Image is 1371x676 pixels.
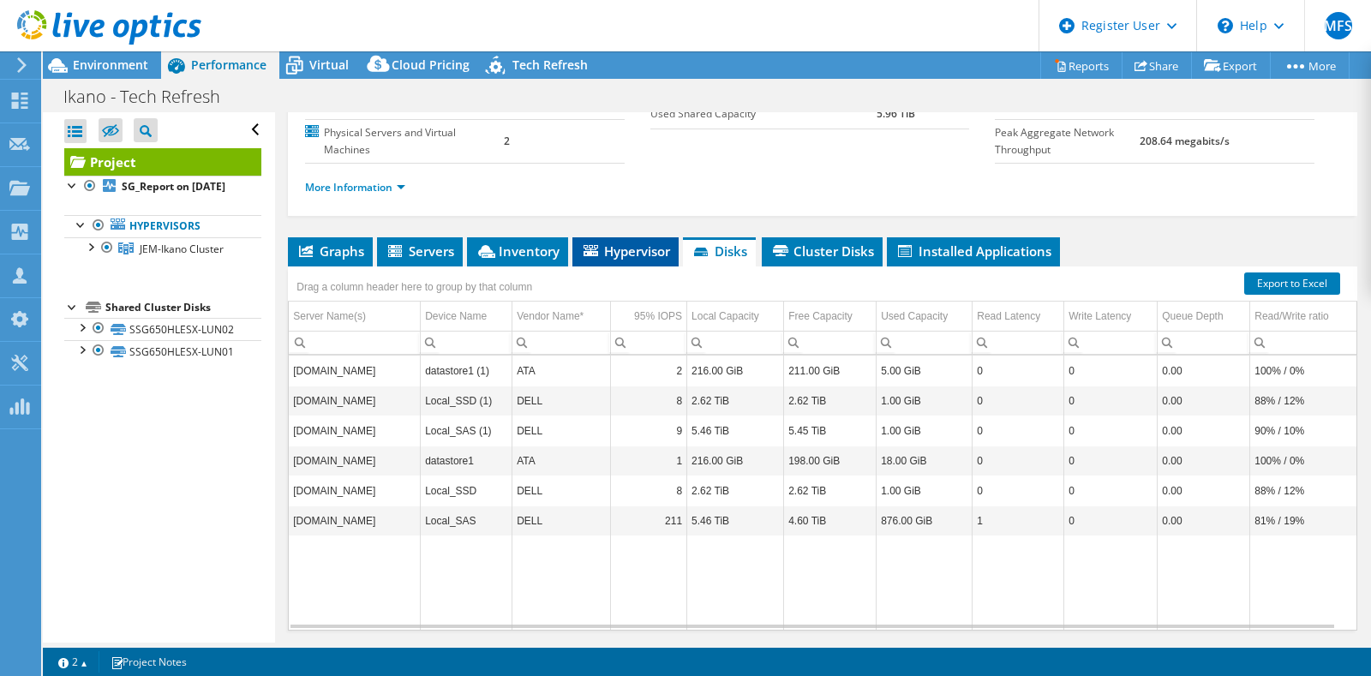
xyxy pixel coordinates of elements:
td: Column Write Latency, Filter cell [1064,331,1158,354]
td: Column Local Capacity, Value 216.00 GiB [687,446,784,476]
a: More [1270,52,1350,79]
td: Column Write Latency, Value 0 [1064,416,1158,446]
td: Column Server Name(s), Filter cell [289,331,420,354]
label: Used Shared Capacity [650,105,877,123]
td: Column Read/Write ratio, Value 100% / 0% [1250,356,1356,386]
div: 95% IOPS [634,306,682,326]
div: Drag a column header here to group by that column [292,275,536,299]
td: Column Write Latency, Value 0 [1064,506,1158,535]
td: Read Latency Column [973,302,1064,332]
td: Write Latency Column [1064,302,1158,332]
td: Column Vendor Name*, Value DELL [512,506,611,535]
td: Column Queue Depth, Value 0.00 [1158,356,1250,386]
td: Column 95% IOPS, Value 9 [611,416,687,446]
td: Column Vendor Name*, Value ATA [512,446,611,476]
span: Performance [191,57,266,73]
td: Server Name(s) Column [289,302,420,332]
td: Column Queue Depth, Value 0.00 [1158,506,1250,535]
td: Column Local Capacity, Filter cell [687,331,784,354]
td: Column Device Name, Value Local_SSD [421,476,512,506]
span: Hypervisor [581,242,670,260]
td: Column Server Name(s), Value ssg650hlesx02.bara.ikano [289,416,420,446]
td: Column Device Name, Value Local_SAS (1) [421,416,512,446]
div: Data grid [288,266,1357,631]
td: Column Local Capacity, Value 216.00 GiB [687,356,784,386]
a: SG_Report on [DATE] [64,176,261,198]
td: Column Used Capacity, Value 5.00 GiB [877,356,973,386]
a: SSG650HLESX-LUN01 [64,340,261,362]
td: Column Used Capacity, Value 1.00 GiB [877,476,973,506]
div: Write Latency [1069,306,1131,326]
td: Column Local Capacity, Value 2.62 TiB [687,386,784,416]
td: Column Vendor Name*, Value ATA [512,356,611,386]
td: 95% IOPS Column [611,302,687,332]
span: JEM-Ikano Cluster [140,242,224,256]
td: Column Read Latency, Value 0 [973,356,1064,386]
td: Column Free Capacity, Value 5.45 TiB [784,416,877,446]
td: Column Server Name(s), Value ssg650hlesx01.bara.ikano [289,476,420,506]
td: Column Used Capacity, Value 1.00 GiB [877,416,973,446]
span: Inventory [476,242,560,260]
span: Environment [73,57,148,73]
label: Peak Aggregate Network Throughput [995,124,1139,159]
td: Local Capacity Column [687,302,784,332]
td: Column Free Capacity, Value 2.62 TiB [784,476,877,506]
td: Device Name Column [421,302,512,332]
td: Column Read Latency, Value 1 [973,506,1064,535]
td: Column 95% IOPS, Value 1 [611,446,687,476]
label: Physical Servers and Virtual Machines [305,124,504,159]
td: Free Capacity Column [784,302,877,332]
a: 2 [46,651,99,673]
td: Read/Write ratio Column [1250,302,1356,332]
a: SSG650HLESX-LUN02 [64,318,261,340]
a: Hypervisors [64,215,261,237]
td: Column Server Name(s), Value ssg650hlesx01.bara.ikano [289,446,420,476]
td: Column Read/Write ratio, Value 100% / 0% [1250,446,1356,476]
a: More Information [305,180,405,194]
td: Queue Depth Column [1158,302,1250,332]
td: Column Read Latency, Value 0 [973,386,1064,416]
td: Column Local Capacity, Value 5.46 TiB [687,416,784,446]
td: Column Write Latency, Value 0 [1064,356,1158,386]
td: Column Server Name(s), Value ssg650hlesx02.bara.ikano [289,356,420,386]
span: MFS [1325,12,1352,39]
td: Column Device Name, Value datastore1 (1) [421,356,512,386]
div: Read/Write ratio [1254,306,1328,326]
span: Tech Refresh [512,57,588,73]
b: 5.96 TiB [877,106,915,121]
div: Shared Cluster Disks [105,297,261,318]
td: Column Local Capacity, Value 5.46 TiB [687,506,784,535]
h1: Ikano - Tech Refresh [56,87,247,106]
a: Project Notes [99,651,199,673]
svg: \n [1218,18,1233,33]
td: Column Read/Write ratio, Value 88% / 12% [1250,386,1356,416]
span: Installed Applications [895,242,1051,260]
td: Column Queue Depth, Filter cell [1158,331,1250,354]
td: Column Device Name, Value Local_SSD (1) [421,386,512,416]
td: Column Read Latency, Value 0 [973,476,1064,506]
span: Disks [691,242,747,260]
td: Column Queue Depth, Value 0.00 [1158,446,1250,476]
td: Column Read/Write ratio, Value 81% / 19% [1250,506,1356,535]
td: Column Read Latency, Value 0 [973,446,1064,476]
td: Column Read Latency, Filter cell [973,331,1064,354]
td: Column Free Capacity, Filter cell [784,331,877,354]
td: Column Server Name(s), Value ssg650hlesx01.bara.ikano [289,506,420,535]
div: Vendor Name* [517,306,584,326]
td: Used Capacity Column [877,302,973,332]
td: Column Server Name(s), Value ssg650hlesx02.bara.ikano [289,386,420,416]
td: Column Free Capacity, Value 2.62 TiB [784,386,877,416]
td: Column Device Name, Filter cell [421,331,512,354]
td: Column Free Capacity, Value 4.60 TiB [784,506,877,535]
a: Share [1122,52,1192,79]
td: Column 95% IOPS, Value 211 [611,506,687,535]
td: Column Used Capacity, Value 1.00 GiB [877,386,973,416]
td: Column Device Name, Value Local_SAS [421,506,512,535]
span: Cluster Disks [770,242,874,260]
div: Used Capacity [881,306,948,326]
td: Column Write Latency, Value 0 [1064,446,1158,476]
td: Column Free Capacity, Value 198.00 GiB [784,446,877,476]
td: Column Queue Depth, Value 0.00 [1158,386,1250,416]
td: Column Used Capacity, Filter cell [877,331,973,354]
div: Device Name [425,306,487,326]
